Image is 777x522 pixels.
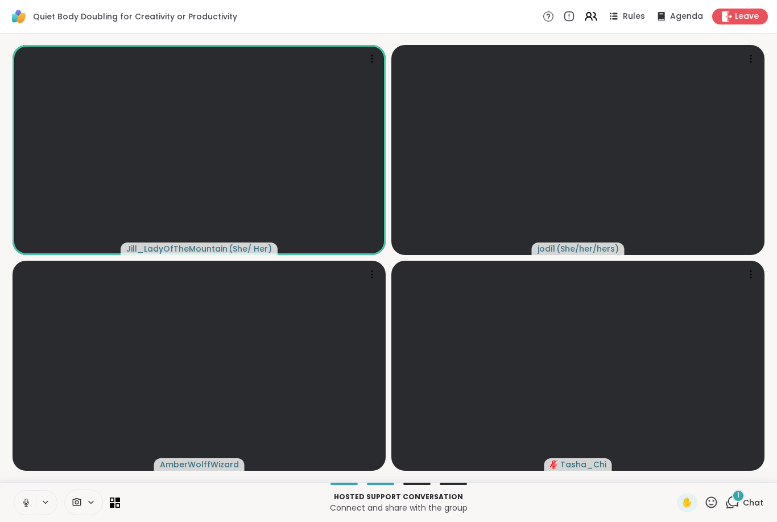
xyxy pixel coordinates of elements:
span: AmberWolffWizard [160,459,239,470]
span: Tasha_Chi [560,459,606,470]
span: ( She/ Her ) [229,243,272,254]
span: Agenda [670,11,703,22]
span: Quiet Body Doubling for Creativity or Productivity [33,11,237,22]
span: Rules [623,11,645,22]
span: Leave [735,11,759,22]
span: 1 [737,491,739,500]
span: ( She/her/hers ) [556,243,619,254]
p: Hosted support conversation [127,492,670,502]
span: Jill_LadyOfTheMountain [126,243,228,254]
span: ✋ [681,496,693,509]
p: Connect and share with the group [127,502,670,513]
span: Chat [743,497,763,508]
span: jodi1 [538,243,555,254]
span: audio-muted [550,461,558,468]
img: ShareWell Logomark [9,7,28,26]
